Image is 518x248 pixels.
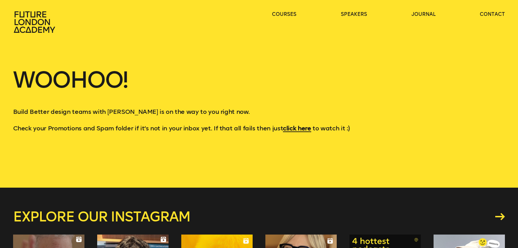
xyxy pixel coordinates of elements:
[13,108,505,116] p: Build Better design teams with [PERSON_NAME] is on the way to you right now.
[412,11,436,18] a: journal
[480,11,505,18] a: contact
[13,210,505,224] a: Explore our instagram
[13,69,505,108] h1: Woohoo!
[272,11,296,18] a: courses
[341,11,367,18] a: speakers
[13,124,505,132] p: Check your Promotions and Spam folder if it’s not in your inbox yet. If that all fails then just ...
[283,125,311,132] a: click here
